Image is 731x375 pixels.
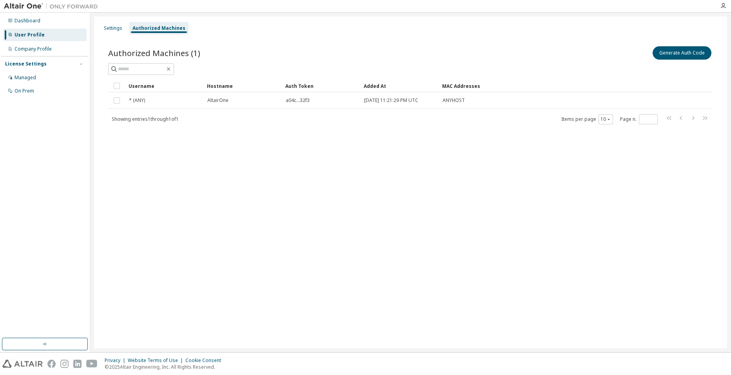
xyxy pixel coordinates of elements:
[112,116,179,122] span: Showing entries 1 through 1 of 1
[364,97,418,104] span: [DATE] 11:21:29 PM UTC
[105,364,226,370] p: © 2025 Altair Engineering, Inc. All Rights Reserved.
[185,357,226,364] div: Cookie Consent
[285,80,357,92] div: Auth Token
[600,116,611,122] button: 10
[620,114,658,124] span: Page n.
[86,360,98,368] img: youtube.svg
[4,2,102,10] img: Altair One
[2,360,43,368] img: altair_logo.svg
[5,61,47,67] div: License Settings
[108,47,200,58] span: Authorized Machines (1)
[286,97,310,104] span: a04c...32f3
[15,75,36,81] div: Managed
[207,97,229,104] span: AltairOne
[442,80,631,92] div: MAC Addresses
[73,360,82,368] img: linkedin.svg
[364,80,436,92] div: Added At
[104,25,122,31] div: Settings
[129,80,201,92] div: Username
[128,357,185,364] div: Website Terms of Use
[653,46,711,60] button: Generate Auth Code
[47,360,56,368] img: facebook.svg
[105,357,128,364] div: Privacy
[207,80,279,92] div: Hostname
[443,97,465,104] span: ANYHOST
[129,97,145,104] span: * (ANY)
[132,25,185,31] div: Authorized Machines
[15,46,52,52] div: Company Profile
[15,18,40,24] div: Dashboard
[15,32,45,38] div: User Profile
[561,114,613,124] span: Items per page
[15,88,34,94] div: On Prem
[60,360,69,368] img: instagram.svg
